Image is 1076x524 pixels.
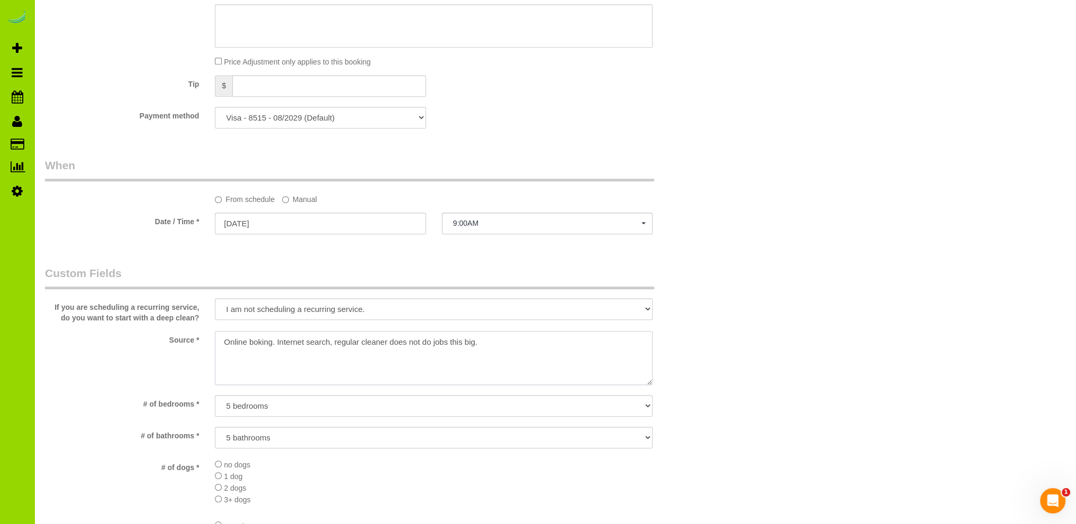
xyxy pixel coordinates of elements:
[224,495,250,504] span: 3+ dogs
[224,461,250,469] span: no dogs
[442,213,653,234] button: 9:00AM
[1040,488,1065,513] iframe: Intercom live chat
[37,107,207,121] label: Payment method
[224,58,370,66] span: Price Adjustment only applies to this booking
[224,484,246,492] span: 2 dogs
[45,158,654,181] legend: When
[215,196,222,203] input: From schedule
[37,395,207,409] label: # of bedrooms *
[37,331,207,345] label: Source *
[37,427,207,441] label: # of bathrooms *
[6,11,28,25] img: Automaid Logo
[37,75,207,89] label: Tip
[282,190,317,205] label: Manual
[215,75,232,97] span: $
[215,213,426,234] input: MM/DD/YYYY
[282,196,289,203] input: Manual
[37,213,207,227] label: Date / Time *
[453,219,641,227] span: 9:00AM
[37,298,207,323] label: If you are scheduling a recurring service, do you want to start with a deep clean?
[1062,488,1070,497] span: 1
[37,458,207,473] label: # of dogs *
[215,190,275,205] label: From schedule
[45,265,654,289] legend: Custom Fields
[224,472,242,481] span: 1 dog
